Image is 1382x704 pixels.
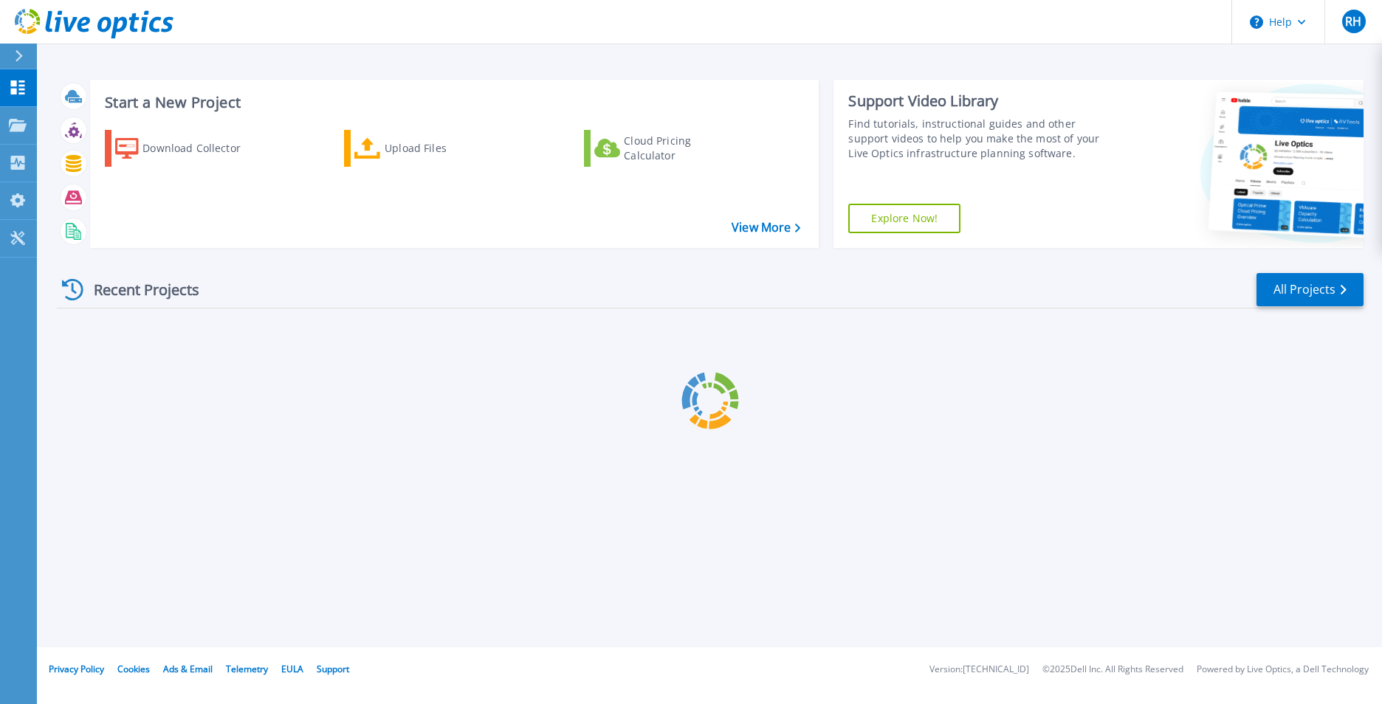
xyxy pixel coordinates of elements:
div: Upload Files [385,134,503,163]
a: Telemetry [226,663,268,675]
h3: Start a New Project [105,94,800,111]
li: © 2025 Dell Inc. All Rights Reserved [1042,665,1183,674]
a: Ads & Email [163,663,213,675]
a: EULA [281,663,303,675]
div: Cloud Pricing Calculator [624,134,742,163]
a: Support [317,663,349,675]
a: Cloud Pricing Calculator [584,130,749,167]
a: Download Collector [105,130,269,167]
div: Find tutorials, instructional guides and other support videos to help you make the most of your L... [848,117,1118,161]
a: All Projects [1256,273,1364,306]
a: Privacy Policy [49,663,104,675]
div: Download Collector [142,134,261,163]
a: View More [732,221,800,235]
a: Upload Files [344,130,509,167]
li: Version: [TECHNICAL_ID] [929,665,1029,674]
a: Explore Now! [848,204,960,233]
div: Support Video Library [848,92,1118,111]
div: Recent Projects [57,272,219,308]
a: Cookies [117,663,150,675]
span: RH [1345,15,1361,27]
li: Powered by Live Optics, a Dell Technology [1197,665,1369,674]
